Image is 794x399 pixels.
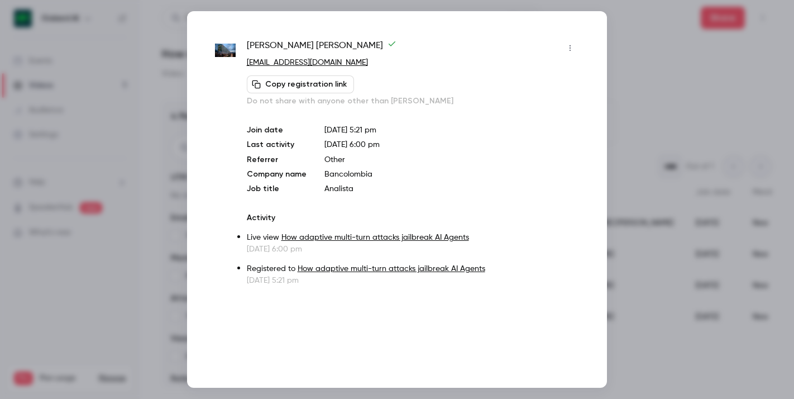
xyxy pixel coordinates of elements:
[247,139,307,151] p: Last activity
[247,75,354,93] button: Copy registration link
[247,125,307,136] p: Join date
[247,263,579,275] p: Registered to
[247,96,579,107] p: Do not share with anyone other than [PERSON_NAME]
[247,154,307,165] p: Referrer
[247,169,307,180] p: Company name
[324,141,380,149] span: [DATE] 6:00 pm
[281,234,469,241] a: How adaptive multi-turn attacks jailbreak AI Agents
[324,183,579,194] p: Analista
[324,125,579,136] p: [DATE] 5:21 pm
[324,169,579,180] p: Bancolombia
[298,265,485,273] a: How adaptive multi-turn attacks jailbreak AI Agents
[247,39,396,57] span: [PERSON_NAME] [PERSON_NAME]
[247,212,579,224] p: Activity
[247,232,579,244] p: Live view
[247,244,579,255] p: [DATE] 6:00 pm
[247,275,579,286] p: [DATE] 5:21 pm
[215,44,236,57] img: bancolombia.com.co
[247,59,368,66] a: [EMAIL_ADDRESS][DOMAIN_NAME]
[247,183,307,194] p: Job title
[324,154,579,165] p: Other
